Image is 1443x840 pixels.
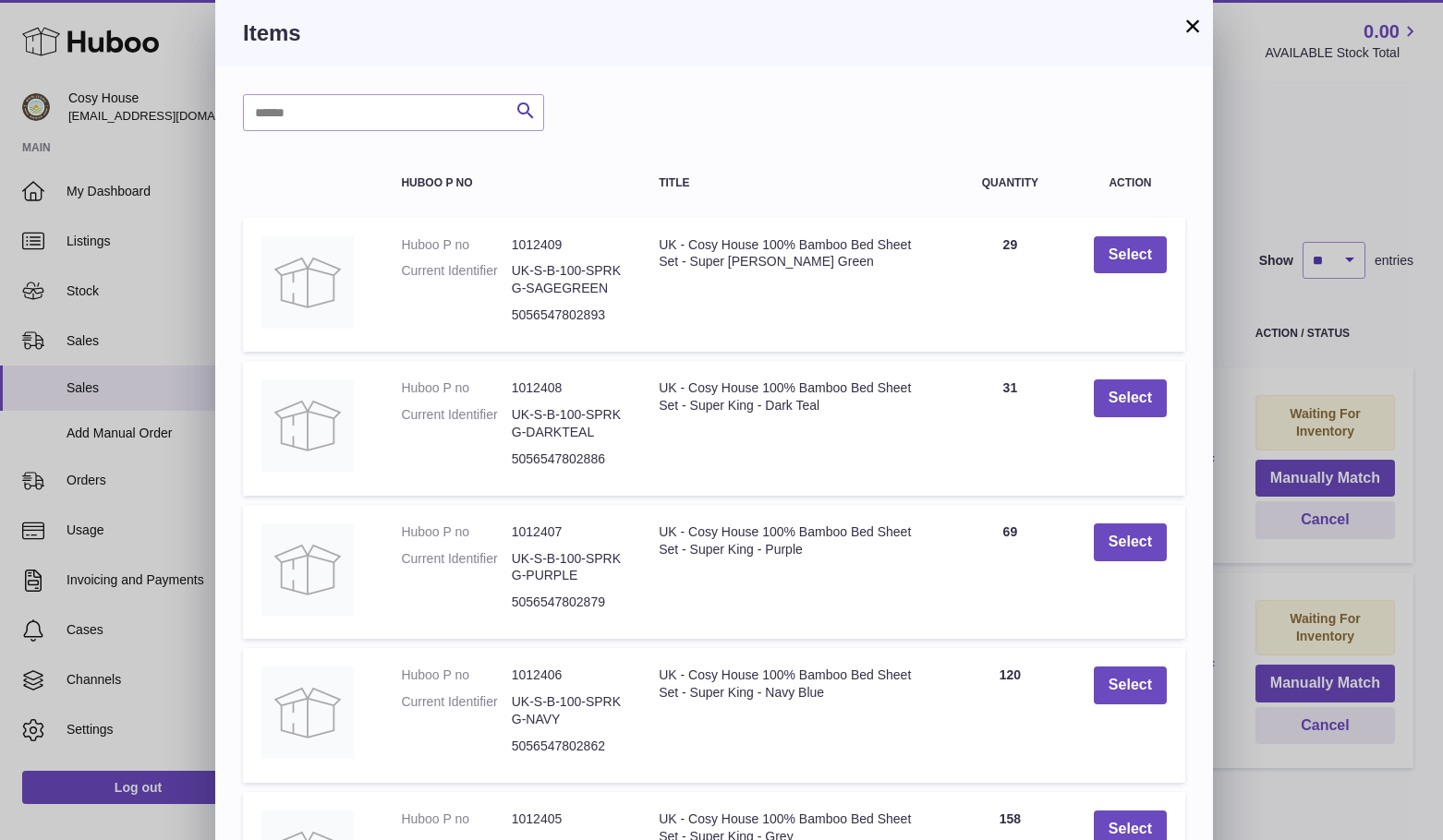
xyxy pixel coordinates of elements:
button: Select [1094,379,1167,417]
td: 31 [945,361,1075,496]
dd: UK-S-B-100-SPRKG-NAVY [512,693,622,728]
td: 29 [945,218,1075,353]
div: UK - Cosy House 100% Bamboo Bed Sheet Set - Super [PERSON_NAME] Green [659,236,927,271]
dd: 5056547802893 [512,306,622,324]
dt: Huboo P no [401,666,511,684]
th: Quantity [945,159,1075,208]
img: UK - Cosy House 100% Bamboo Bed Sheet Set - Super King - Navy Blue [261,666,354,759]
dd: 1012405 [512,810,622,828]
h3: Items [243,18,1185,48]
th: Title [640,159,945,208]
button: Select [1094,523,1167,561]
dd: 5056547802886 [512,450,622,468]
dd: 1012407 [512,523,622,541]
div: UK - Cosy House 100% Bamboo Bed Sheet Set - Super King - Navy Blue [659,666,927,702]
dd: 5056547802879 [512,594,622,611]
div: UK - Cosy House 100% Bamboo Bed Sheet Set - Super King - Dark Teal [659,379,927,414]
dt: Current Identifier [401,693,511,728]
dt: Huboo P no [401,236,511,254]
dd: 1012408 [512,379,622,397]
img: UK - Cosy House 100% Bamboo Bed Sheet Set - Super King - Dark Teal [261,379,354,472]
dt: Current Identifier [401,406,511,441]
dd: UK-S-B-100-SPRKG-SAGEGREEN [512,262,622,297]
button: × [1182,15,1204,37]
dt: Current Identifier [401,262,511,297]
img: UK - Cosy House 100% Bamboo Bed Sheet Set - Super King - Sage Green [261,236,354,329]
th: Huboo P no [382,159,640,208]
th: Action [1075,159,1185,208]
img: UK - Cosy House 100% Bamboo Bed Sheet Set - Super King - Purple [261,523,354,616]
button: Select [1094,666,1167,704]
dt: Huboo P no [401,523,511,541]
dt: Huboo P no [401,810,511,828]
div: UK - Cosy House 100% Bamboo Bed Sheet Set - Super King - Purple [659,523,927,558]
td: 69 [945,505,1075,640]
dd: UK-S-B-100-SPRKG-PURPLE [512,550,622,585]
td: 120 [945,648,1075,783]
dd: 5056547802862 [512,738,622,755]
dt: Huboo P no [401,379,511,397]
dt: Current Identifier [401,550,511,585]
button: Select [1094,236,1167,274]
dd: UK-S-B-100-SPRKG-DARKTEAL [512,406,622,441]
dd: 1012406 [512,666,622,684]
dd: 1012409 [512,236,622,254]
